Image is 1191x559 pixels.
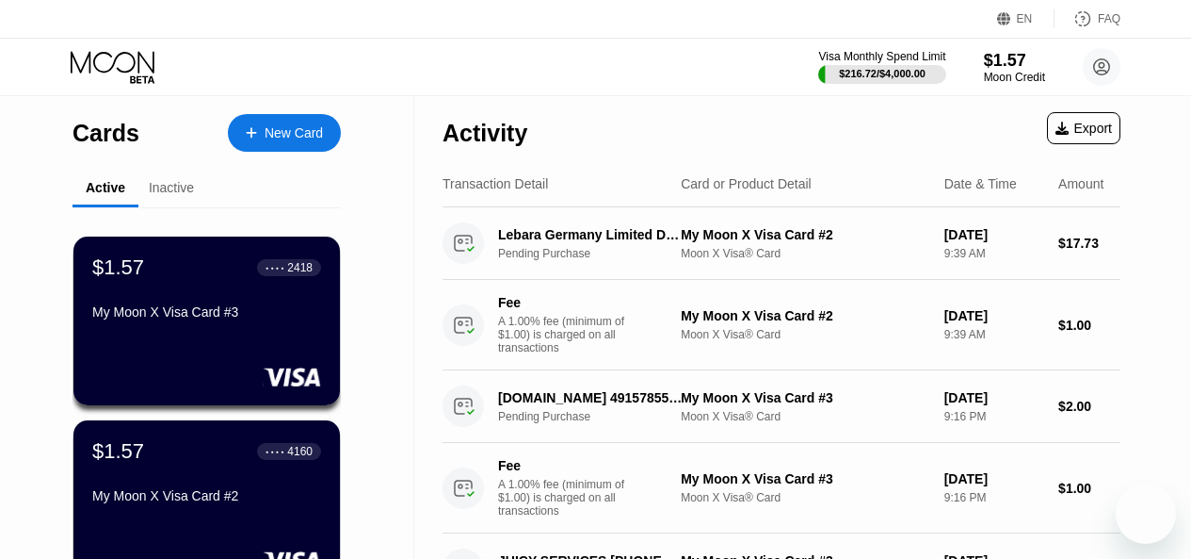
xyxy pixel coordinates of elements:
[944,328,1043,341] div: 9:39 AM
[984,51,1045,71] div: $1.57
[1047,112,1120,144] div: Export
[839,68,925,79] div: $216.72 / $4,000.00
[944,491,1043,504] div: 9:16 PM
[498,478,639,518] div: A 1.00% fee (minimum of $1.00) is charged on all transactions
[287,445,313,458] div: 4160
[498,458,630,473] div: Fee
[228,114,341,152] div: New Card
[498,390,685,405] div: [DOMAIN_NAME] 4915785528874DE
[92,488,321,503] div: My Moon X Visa Card #2
[944,410,1043,423] div: 9:16 PM
[498,247,699,260] div: Pending Purchase
[86,180,125,195] div: Active
[92,304,321,320] div: My Moon X Visa Card #3
[498,227,685,242] div: Lebara Germany Limited Duesseldorf DE
[287,261,313,274] div: 2418
[984,71,1045,84] div: Moon Credit
[944,308,1043,323] div: [DATE]
[681,308,929,323] div: My Moon X Visa Card #2
[1058,176,1103,191] div: Amount
[681,410,929,423] div: Moon X Visa® Card
[92,439,144,464] div: $1.57
[443,207,1120,280] div: Lebara Germany Limited Duesseldorf DEPending PurchaseMy Moon X Visa Card #2Moon X Visa® Card[DATE...
[443,280,1120,370] div: FeeA 1.00% fee (minimum of $1.00) is charged on all transactionsMy Moon X Visa Card #2Moon X Visa...
[265,125,323,141] div: New Card
[997,9,1054,28] div: EN
[498,315,639,354] div: A 1.00% fee (minimum of $1.00) is charged on all transactions
[944,176,1017,191] div: Date & Time
[266,265,284,271] div: ● ● ● ●
[944,471,1043,486] div: [DATE]
[92,255,144,280] div: $1.57
[72,120,139,147] div: Cards
[681,247,929,260] div: Moon X Visa® Card
[681,176,812,191] div: Card or Product Detail
[944,247,1043,260] div: 9:39 AM
[443,176,548,191] div: Transaction Detail
[1058,318,1120,333] div: $1.00
[1058,236,1120,251] div: $17.73
[944,390,1043,405] div: [DATE]
[818,50,945,63] div: Visa Monthly Spend Limit
[984,51,1045,84] div: $1.57Moon Credit
[1116,484,1176,544] iframe: Schaltfläche zum Öffnen des Messaging-Fensters
[498,295,630,310] div: Fee
[681,471,929,486] div: My Moon X Visa Card #3
[944,227,1043,242] div: [DATE]
[443,443,1120,534] div: FeeA 1.00% fee (minimum of $1.00) is charged on all transactionsMy Moon X Visa Card #3Moon X Visa...
[149,180,194,195] div: Inactive
[681,491,929,504] div: Moon X Visa® Card
[681,390,929,405] div: My Moon X Visa Card #3
[1058,481,1120,496] div: $1.00
[73,237,340,405] div: $1.57● ● ● ●2418My Moon X Visa Card #3
[818,50,945,84] div: Visa Monthly Spend Limit$216.72/$4,000.00
[1017,12,1033,25] div: EN
[681,227,929,242] div: My Moon X Visa Card #2
[1054,9,1120,28] div: FAQ
[681,328,929,341] div: Moon X Visa® Card
[443,120,527,147] div: Activity
[443,370,1120,443] div: [DOMAIN_NAME] 4915785528874DEPending PurchaseMy Moon X Visa Card #3Moon X Visa® Card[DATE]9:16 PM...
[1098,12,1120,25] div: FAQ
[266,449,284,454] div: ● ● ● ●
[1055,121,1112,136] div: Export
[1058,399,1120,414] div: $2.00
[498,410,699,423] div: Pending Purchase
